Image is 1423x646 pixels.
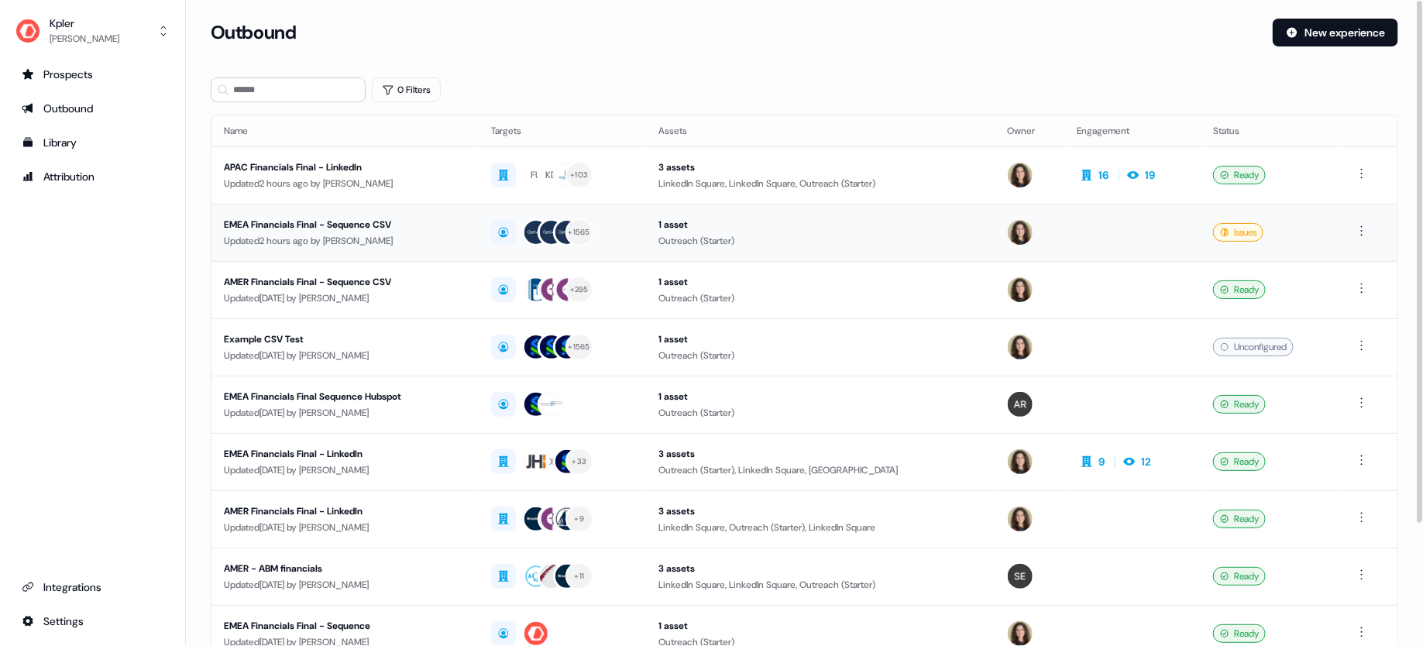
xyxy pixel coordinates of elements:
button: 0 Filters [372,77,441,102]
img: Alexandra [1008,449,1033,474]
div: Updated 2 hours ago by [PERSON_NAME] [224,233,466,249]
th: Status [1201,115,1340,146]
div: Library [22,135,163,150]
div: [PERSON_NAME] [50,31,119,46]
div: Ready [1213,166,1266,184]
div: LinkedIn Square, LinkedIn Square, Outreach (Starter) [658,577,982,593]
img: Alexandra [1008,507,1033,531]
div: LinkedIn Square, Outreach (Starter), LinkedIn Square [658,520,982,535]
div: Ready [1213,567,1266,586]
div: Unconfigured [1213,338,1294,356]
div: + 1565 [569,225,590,239]
div: Ready [1213,452,1266,471]
div: Updated [DATE] by [PERSON_NAME] [224,577,466,593]
img: Alexandra [1008,277,1033,302]
img: Sabastian [1008,564,1033,589]
div: Outbound [22,101,163,116]
div: AMER Financials Final - LinkedIn [224,503,466,519]
div: 16 [1099,167,1109,183]
div: Outreach (Starter) [658,405,982,421]
th: Targets [479,115,647,146]
div: Outreach (Starter) [658,233,982,249]
div: Outreach (Starter) [658,348,982,363]
div: Updated [DATE] by [PERSON_NAME] [224,290,466,306]
a: Go to attribution [12,164,173,189]
a: Go to outbound experience [12,96,173,121]
div: 3 assets [658,160,982,175]
div: 19 [1146,167,1156,183]
div: 1 asset [658,217,982,232]
a: Go to prospects [12,62,173,87]
img: Alexandra [1008,335,1033,359]
th: Assets [646,115,995,146]
div: + 33 [572,455,586,469]
div: Attribution [22,169,163,184]
button: New experience [1273,19,1398,46]
div: APAC Financials Final - LinkedIn [224,160,466,175]
div: AMER - ABM financials [224,561,466,576]
div: Integrations [22,579,163,595]
div: Kpler [50,15,119,31]
div: + 103 [570,168,588,182]
div: Updated [DATE] by [PERSON_NAME] [224,520,466,535]
div: + 9 [575,512,585,526]
button: Kpler[PERSON_NAME] [12,12,173,50]
div: 1 asset [658,389,982,404]
img: Alexandra [1008,621,1033,646]
a: Go to templates [12,130,173,155]
div: Updated 2 hours ago by [PERSON_NAME] [224,176,466,191]
div: LinkedIn Square, LinkedIn Square, Outreach (Starter) [658,176,982,191]
a: Go to integrations [12,575,173,600]
div: 3 assets [658,503,982,519]
h3: Outbound [211,21,296,44]
div: 12 [1142,454,1152,469]
img: Alexandra [1008,220,1033,245]
div: Updated [DATE] by [PERSON_NAME] [224,462,466,478]
th: Owner [995,115,1065,146]
div: OP [545,454,558,469]
div: Updated [DATE] by [PERSON_NAME] [224,405,466,421]
div: 3 assets [658,561,982,576]
div: + 11 [574,569,584,583]
div: KD [545,167,557,183]
div: Ready [1213,510,1266,528]
div: FU [531,167,541,183]
div: + 285 [570,283,589,297]
div: Outreach (Starter) [658,290,982,306]
div: 3 assets [658,446,982,462]
div: Ready [1213,624,1266,643]
div: 1 asset [658,274,982,290]
div: Updated [DATE] by [PERSON_NAME] [224,348,466,363]
th: Engagement [1065,115,1201,146]
div: EMEA Financials Final Sequence Hubspot [224,389,466,404]
div: 9 [1099,454,1105,469]
div: 1 asset [658,618,982,634]
div: Prospects [22,67,163,82]
div: 1 asset [658,332,982,347]
div: Outreach (Starter), LinkedIn Square, [GEOGRAPHIC_DATA] [658,462,982,478]
a: Go to integrations [12,609,173,634]
div: Settings [22,613,163,629]
div: EMEA Financials Final - Sequence CSV [224,217,466,232]
div: EMEA Financials Final - Sequence [224,618,466,634]
div: AMER Financials Final - Sequence CSV [224,274,466,290]
th: Name [211,115,479,146]
img: Aleksandra [1008,392,1033,417]
div: Issues [1213,223,1263,242]
div: + 1565 [569,340,590,354]
div: Example CSV Test [224,332,466,347]
div: EMEA Financials Final - LinkedIn [224,446,466,462]
div: Ready [1213,395,1266,414]
div: Ready [1213,280,1266,299]
img: Alexandra [1008,163,1033,187]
